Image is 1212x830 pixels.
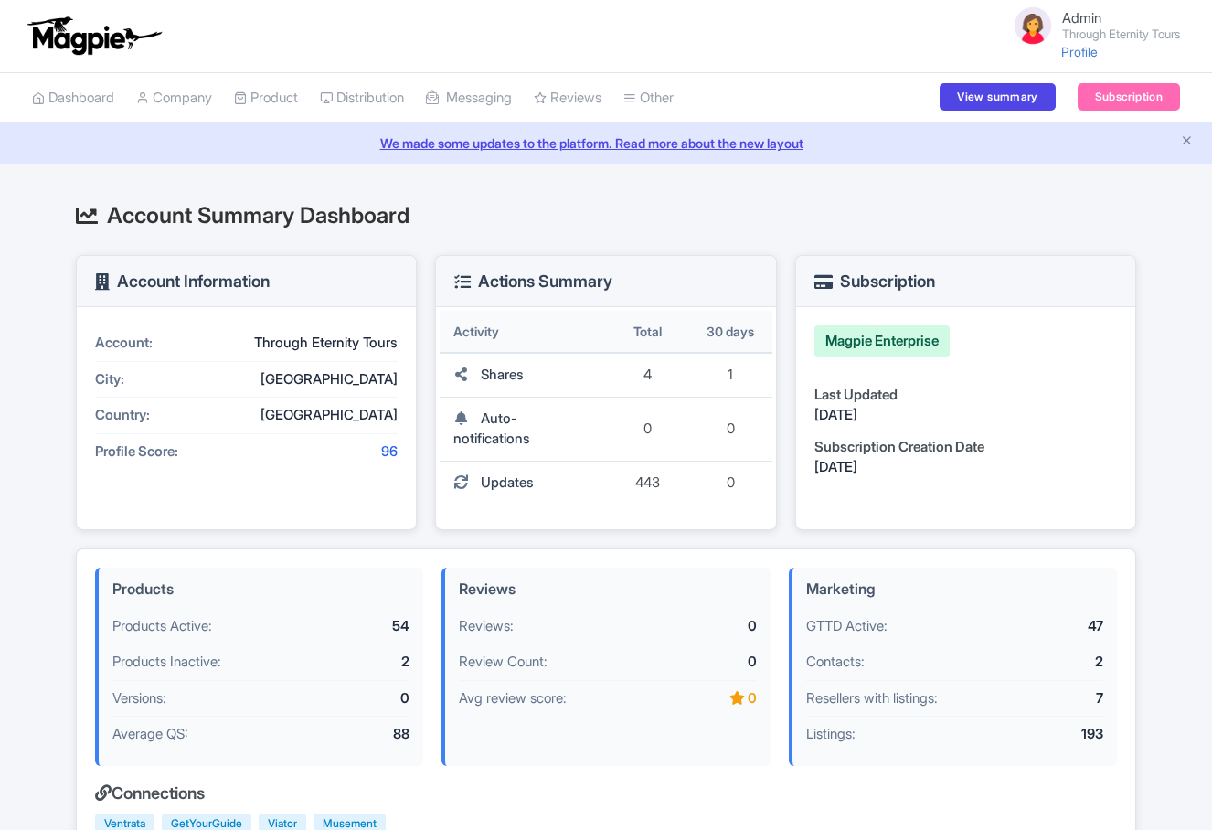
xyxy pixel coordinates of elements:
div: Reviews: [459,616,652,637]
div: Average QS: [112,724,305,745]
h4: Reviews [459,581,756,598]
td: 4 [606,354,689,398]
div: Listings: [806,724,999,745]
div: 0 [653,616,757,637]
div: Through Eternity Tours [232,333,398,354]
th: Total [606,311,689,354]
div: 0 [653,688,757,709]
div: Account: [95,333,232,354]
td: 0 [606,398,689,462]
div: 0 [305,688,409,709]
span: 0 [727,420,735,437]
a: Distribution [320,73,404,123]
th: 30 days [689,311,772,354]
a: Dashboard [32,73,114,123]
div: 96 [232,442,398,463]
span: Admin [1062,9,1101,27]
div: 193 [999,724,1103,745]
h4: Marketing [806,581,1103,598]
div: [DATE] [814,457,1117,478]
div: Magpie Enterprise [814,325,950,357]
h3: Actions Summary [454,272,612,291]
div: 2 [999,652,1103,673]
a: Admin Through Eternity Tours [1000,4,1180,48]
div: Country: [95,405,232,426]
h3: Subscription [814,272,935,291]
div: Subscription Creation Date [814,437,1117,458]
img: avatar_key_member-9c1dde93af8b07d7383eb8b5fb890c87.png [1011,4,1055,48]
th: Activity [440,311,606,354]
div: Versions: [112,688,305,709]
a: Subscription [1078,83,1180,111]
a: Profile [1061,44,1098,59]
small: Through Eternity Tours [1062,28,1180,40]
div: 54 [305,616,409,637]
div: [GEOGRAPHIC_DATA] [232,369,398,390]
div: Profile Score: [95,442,232,463]
a: Other [623,73,674,123]
span: Auto-notifications [453,410,530,448]
div: [DATE] [814,405,1117,426]
h4: Products [112,581,409,598]
div: [GEOGRAPHIC_DATA] [232,405,398,426]
div: GTTD Active: [806,616,999,637]
span: 0 [727,474,735,491]
a: Messaging [426,73,512,123]
a: Product [234,73,298,123]
span: Shares [481,366,524,383]
a: Company [136,73,212,123]
a: Reviews [534,73,601,123]
div: Contacts: [806,652,999,673]
a: We made some updates to the platform. Read more about the new layout [11,133,1201,153]
img: logo-ab69f6fb50320c5b225c76a69d11143b.png [23,16,165,56]
a: View summary [940,83,1055,111]
button: Close announcement [1180,132,1194,153]
td: 443 [606,462,689,505]
h3: Account Information [95,272,270,291]
div: Avg review score: [459,688,652,709]
h2: Account Summary Dashboard [76,204,1136,228]
h4: Connections [95,784,1117,803]
div: 7 [999,688,1103,709]
div: 2 [305,652,409,673]
span: 1 [728,366,733,383]
div: Products Inactive: [112,652,305,673]
div: Last Updated [814,385,1117,406]
div: 88 [305,724,409,745]
div: 0 [653,652,757,673]
div: City: [95,369,232,390]
div: Resellers with listings: [806,688,999,709]
div: Review Count: [459,652,652,673]
span: Updates [481,474,534,491]
div: 47 [999,616,1103,637]
div: Products Active: [112,616,305,637]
